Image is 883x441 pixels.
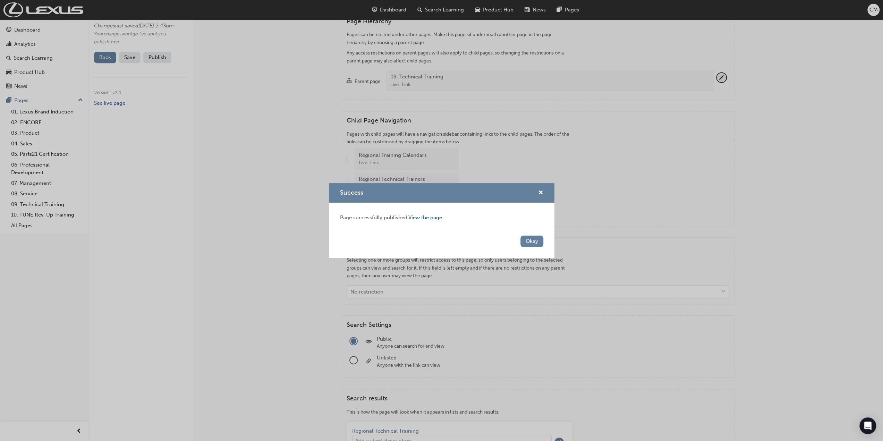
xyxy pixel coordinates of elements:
[859,417,876,434] div: Open Intercom Messenger
[520,236,543,247] button: Okay
[538,190,543,196] span: cross-icon
[408,214,442,221] a: View the page
[329,183,554,258] div: Success
[340,189,363,196] span: Success
[340,214,443,221] span: Page successfully published. .
[538,189,543,197] button: cross-icon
